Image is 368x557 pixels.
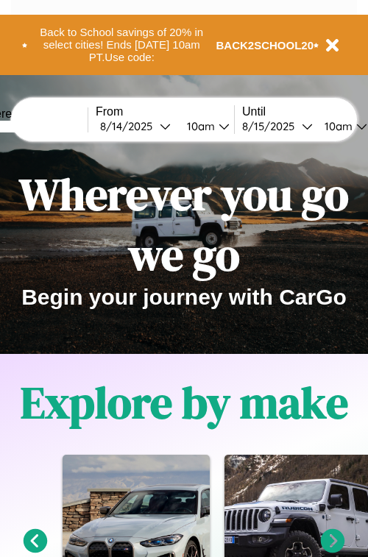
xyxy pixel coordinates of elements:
label: From [96,105,234,118]
button: 10am [175,118,234,134]
div: 8 / 15 / 2025 [242,119,302,133]
button: Back to School savings of 20% in select cities! Ends [DATE] 10am PT.Use code: [27,22,216,68]
h1: Explore by make [21,372,348,433]
div: 10am [317,119,356,133]
b: BACK2SCHOOL20 [216,39,314,52]
div: 10am [180,119,219,133]
button: 8/14/2025 [96,118,175,134]
div: 8 / 14 / 2025 [100,119,160,133]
